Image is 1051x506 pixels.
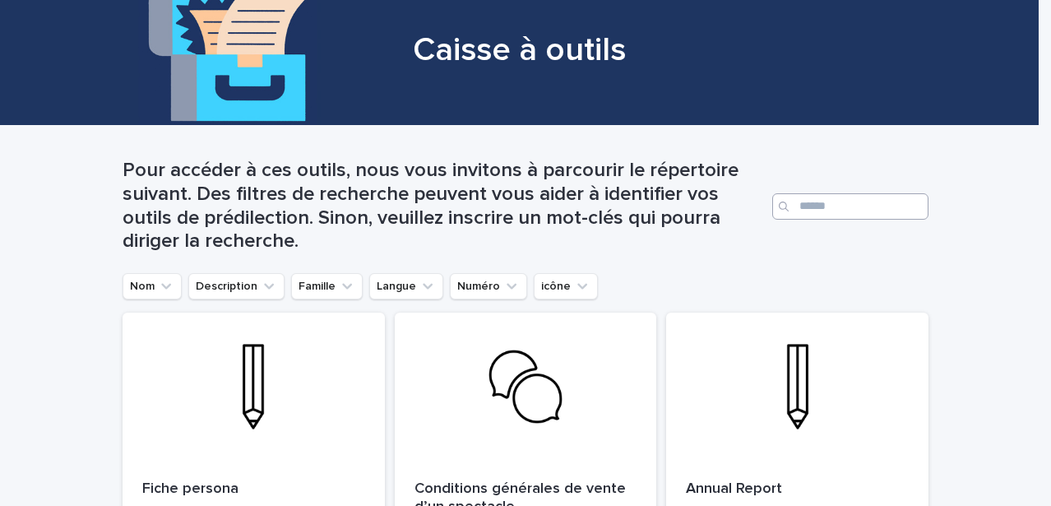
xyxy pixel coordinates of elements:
p: Annual Report [686,480,909,499]
h1: Caisse à outils [117,30,923,70]
button: icône [534,273,598,299]
p: Fiche persona [142,480,365,499]
button: Nom [123,273,182,299]
button: Description [188,273,285,299]
button: Numéro [450,273,527,299]
input: Search [772,193,928,220]
button: Famille [291,273,363,299]
button: Langue [369,273,443,299]
h1: Pour accéder à ces outils, nous vous invitons à parcourir le répertoire suivant. Des filtres de r... [123,159,766,253]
